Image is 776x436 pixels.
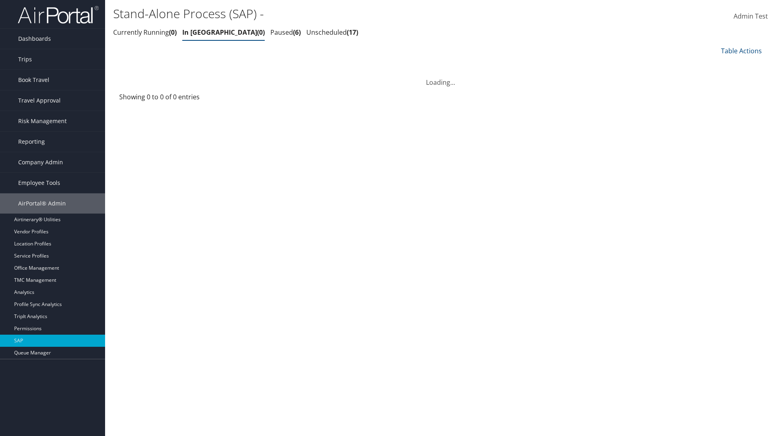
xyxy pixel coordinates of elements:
a: Unscheduled17 [306,28,358,37]
span: 17 [347,28,358,37]
div: Loading... [113,68,768,87]
span: Dashboards [18,29,51,49]
span: 0 [169,28,177,37]
a: In [GEOGRAPHIC_DATA]0 [182,28,265,37]
a: Admin Test [734,4,768,29]
span: Book Travel [18,70,49,90]
a: Paused6 [270,28,301,37]
span: Employee Tools [18,173,60,193]
span: AirPortal® Admin [18,193,66,214]
span: 6 [293,28,301,37]
div: Showing 0 to 0 of 0 entries [119,92,271,106]
a: Table Actions [721,46,762,55]
span: Travel Approval [18,90,61,111]
h1: Stand-Alone Process (SAP) - [113,5,550,22]
span: Reporting [18,132,45,152]
span: Trips [18,49,32,69]
span: Company Admin [18,152,63,172]
span: Admin Test [734,12,768,21]
img: airportal-logo.png [18,5,99,24]
a: Currently Running0 [113,28,177,37]
span: 0 [257,28,265,37]
span: Risk Management [18,111,67,131]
